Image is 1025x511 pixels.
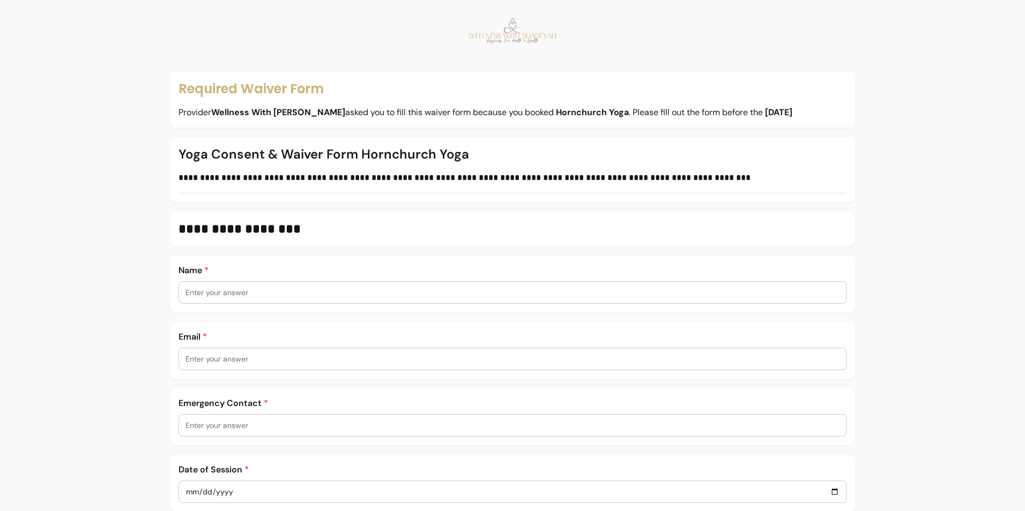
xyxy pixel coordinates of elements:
p: Date of Session [179,463,846,476]
input: Enter your answer [185,486,840,498]
input: Enter your answer [185,354,840,364]
input: Enter your answer [185,420,840,431]
p: Email [179,330,846,343]
p: Emergency Contact [179,397,846,410]
p: Provider asked you to fill this waiver form because you booked . Please fill out the form before the [179,106,846,119]
b: Wellness With [PERSON_NAME] [211,107,345,118]
b: [DATE] [765,107,792,118]
img: Logo provider [459,13,566,63]
p: Required Waiver Form [179,80,846,97]
p: Name [179,264,846,277]
p: Yoga Consent & Waiver Form Hornchurch Yoga [179,146,846,163]
b: Hornchurch Yoga [556,107,629,118]
input: Enter your answer [185,287,840,298]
